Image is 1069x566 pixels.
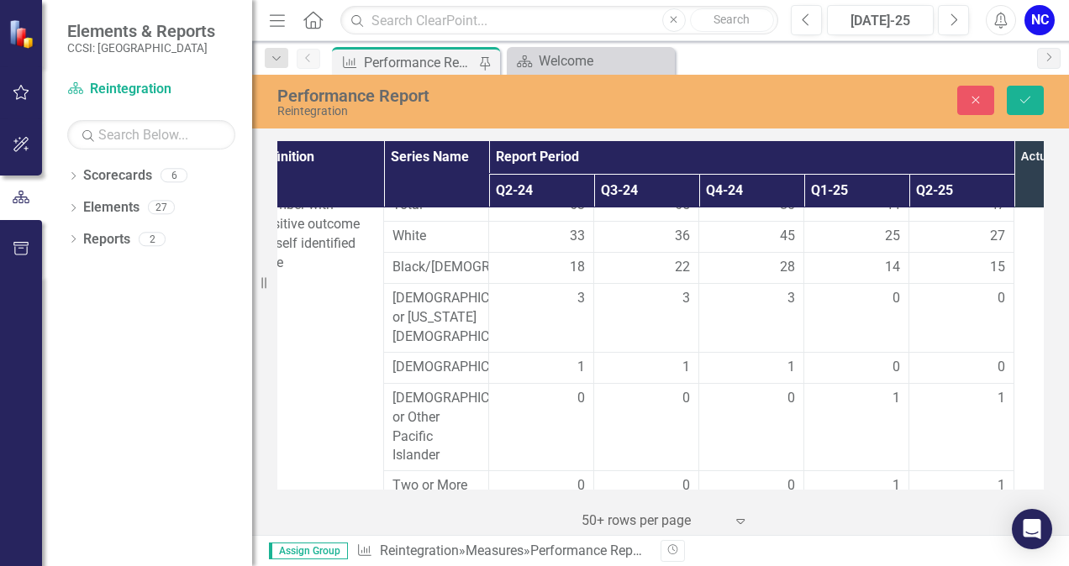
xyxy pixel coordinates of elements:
[511,50,671,71] a: Welcome
[682,358,690,377] span: 1
[67,80,235,99] a: Reintegration
[392,227,480,246] span: White
[690,8,774,32] button: Search
[990,258,1005,277] span: 15
[577,358,585,377] span: 1
[827,5,934,35] button: [DATE]-25
[570,227,585,246] span: 33
[83,198,140,217] a: Elements
[340,6,778,35] input: Search ClearPoint...
[364,52,475,73] div: Performance Report
[539,50,671,71] div: Welcome
[577,289,585,308] span: 3
[1012,509,1052,549] div: Open Intercom Messenger
[392,389,480,465] span: [DEMOGRAPHIC_DATA] or Other Pacific Islander
[392,258,480,277] span: Black/[DEMOGRAPHIC_DATA]
[893,476,900,495] span: 1
[67,120,235,149] input: Search Below...
[998,289,1005,308] span: 0
[893,389,900,408] span: 1
[1024,5,1055,35] button: NC
[380,542,459,558] a: Reintegration
[787,389,795,408] span: 0
[893,289,900,308] span: 0
[356,542,648,561] div: » »
[675,258,690,277] span: 22
[833,11,928,31] div: [DATE]-25
[530,542,649,558] div: Performance Report
[392,358,480,377] span: [DEMOGRAPHIC_DATA]
[577,389,585,408] span: 0
[67,41,215,55] small: CCSI: [GEOGRAPHIC_DATA]
[682,289,690,308] span: 3
[682,476,690,495] span: 0
[780,258,795,277] span: 28
[787,476,795,495] span: 0
[466,542,524,558] a: Measures
[714,13,750,26] span: Search
[392,476,480,515] span: Two or More Races
[139,232,166,246] div: 2
[277,86,695,105] div: Performance Report
[682,389,690,408] span: 0
[83,166,152,186] a: Scorecards
[161,169,187,183] div: 6
[990,227,1005,246] span: 27
[277,105,695,118] div: Reintegration
[885,227,900,246] span: 25
[577,476,585,495] span: 0
[258,196,375,272] p: Number with positive outcome by self identified race
[675,227,690,246] span: 36
[893,358,900,377] span: 0
[885,258,900,277] span: 14
[392,289,480,347] span: [DEMOGRAPHIC_DATA] or [US_STATE][DEMOGRAPHIC_DATA]
[570,258,585,277] span: 18
[8,18,39,49] img: ClearPoint Strategy
[780,227,795,246] span: 45
[787,289,795,308] span: 3
[998,358,1005,377] span: 0
[83,230,130,249] a: Reports
[998,476,1005,495] span: 1
[787,358,795,377] span: 1
[148,201,175,215] div: 27
[998,389,1005,408] span: 1
[269,542,348,559] span: Assign Group
[67,21,215,41] span: Elements & Reports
